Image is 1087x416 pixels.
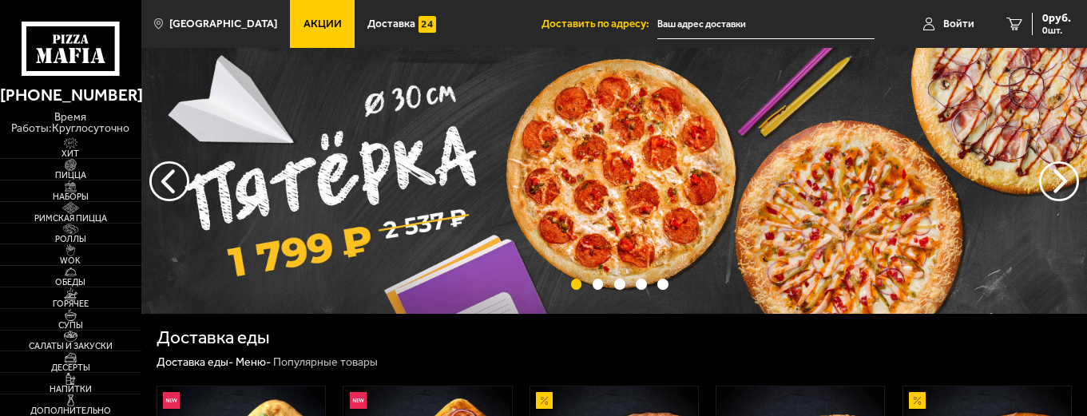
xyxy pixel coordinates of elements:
[273,355,378,370] div: Популярные товары
[149,161,189,201] button: следующий
[367,18,415,30] span: Доставка
[169,18,277,30] span: [GEOGRAPHIC_DATA]
[536,392,553,409] img: Акционный
[236,355,271,369] a: Меню-
[157,355,233,369] a: Доставка еды-
[909,392,926,409] img: Акционный
[657,10,875,39] input: Ваш адрес доставки
[419,16,435,33] img: 15daf4d41897b9f0e9f617042186c801.svg
[1039,161,1079,201] button: предыдущий
[1042,26,1071,35] span: 0 шт.
[1042,13,1071,24] span: 0 руб.
[157,329,270,347] h1: Доставка еды
[350,392,367,409] img: Новинка
[542,18,657,30] span: Доставить по адресу:
[163,392,180,409] img: Новинка
[943,18,974,30] span: Войти
[593,279,604,290] button: точки переключения
[303,18,342,30] span: Акции
[657,279,668,290] button: точки переключения
[636,279,647,290] button: точки переключения
[614,279,625,290] button: точки переключения
[571,279,582,290] button: точки переключения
